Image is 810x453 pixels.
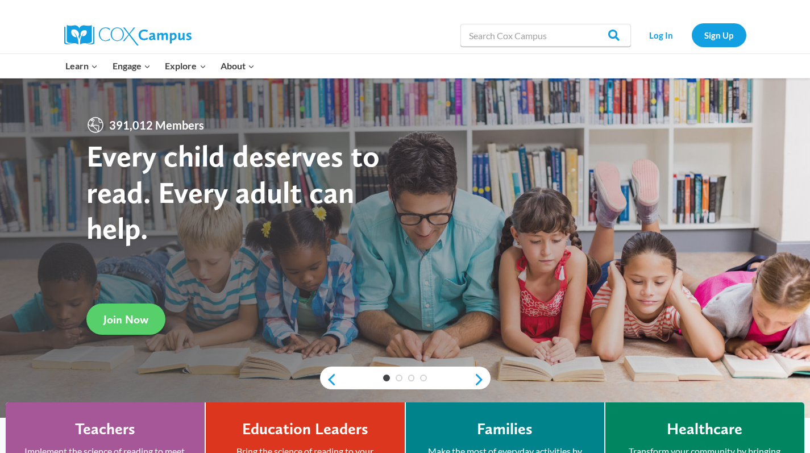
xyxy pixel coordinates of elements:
nav: Primary Navigation [59,54,262,78]
strong: Every child deserves to read. Every adult can help. [86,138,380,246]
img: Cox Campus [64,25,192,45]
a: previous [320,373,337,386]
a: 2 [396,375,402,381]
h4: Education Leaders [242,419,368,439]
a: Join Now [86,304,165,335]
nav: Secondary Navigation [637,23,746,47]
span: 391,012 Members [105,116,209,134]
span: About [221,59,255,73]
h4: Teachers [75,419,135,439]
h4: Families [477,419,533,439]
span: Engage [113,59,151,73]
a: 4 [420,375,427,381]
a: Log In [637,23,686,47]
a: Sign Up [692,23,746,47]
a: next [473,373,491,386]
span: Join Now [103,313,148,326]
h4: Healthcare [667,419,742,439]
input: Search Cox Campus [460,24,631,47]
a: 3 [408,375,415,381]
span: Explore [165,59,206,73]
span: Learn [65,59,98,73]
a: 1 [383,375,390,381]
div: content slider buttons [320,368,491,391]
